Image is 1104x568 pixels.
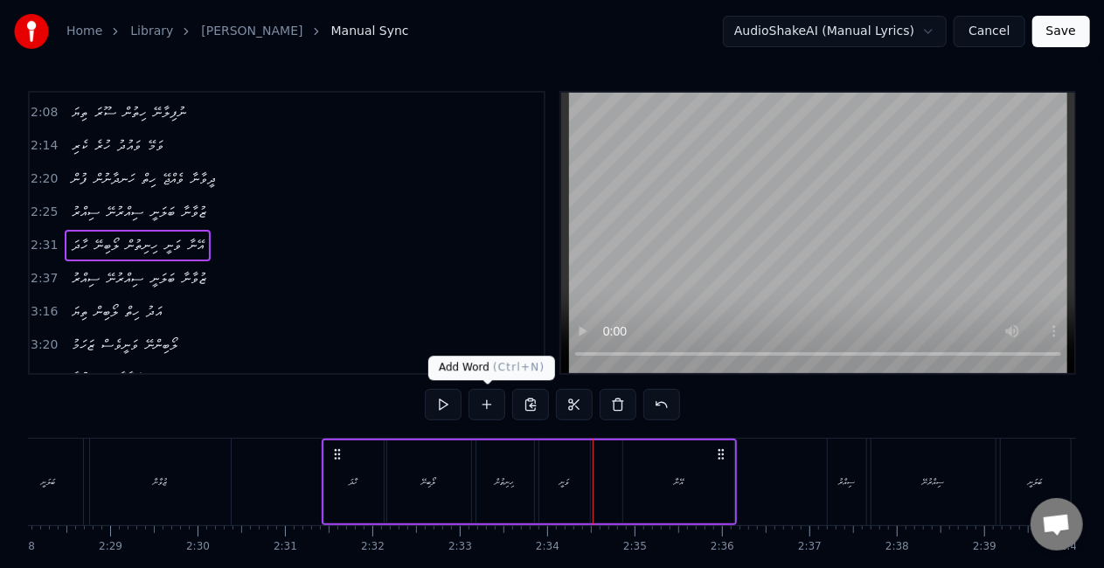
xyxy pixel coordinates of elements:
[115,135,142,156] span: ވައުދު
[70,301,89,322] span: ތިޔަ
[70,368,98,388] span: މިތުރާ
[14,14,49,49] img: youka
[70,268,101,288] span: ސިއްރު
[274,540,297,554] div: 2:31
[93,102,118,122] span: ސޫރަ
[623,540,647,554] div: 2:35
[180,268,208,288] span: ޒުވާނާ
[66,23,409,40] nav: breadcrumb
[70,135,89,156] span: ކެރި
[105,268,145,288] span: ސިއްރުނޭ
[151,102,188,122] span: ނުފިލާނޭ
[93,169,136,189] span: ހަނދާނުން
[31,237,58,254] span: 2:31
[31,370,58,387] span: 3:27
[674,475,684,488] div: އޭނާ
[101,368,113,388] span: ތި
[163,235,183,255] span: ވަނީ
[448,540,472,554] div: 2:33
[66,23,102,40] a: Home
[838,475,855,488] div: ސިއްރު
[99,540,122,554] div: 2:29
[711,540,734,554] div: 2:36
[798,540,822,554] div: 2:37
[973,540,996,554] div: 2:39
[361,540,385,554] div: 2:32
[11,540,35,554] div: 2:28
[536,540,559,554] div: 2:34
[140,169,157,189] span: ހިތް
[350,475,358,488] div: ހާދަ
[144,301,163,322] span: އަދު
[31,104,58,121] span: 2:08
[180,202,208,222] span: ޒުވާނާ
[70,202,101,222] span: ސިއްރު
[100,335,140,355] span: ވަނީވެސް
[422,475,436,488] div: ލޯބިނޭ
[70,235,89,255] span: ހާދަ
[1031,498,1083,551] div: Open chat
[559,475,569,488] div: ވަނީ
[93,301,120,322] span: ލޯބިން
[1032,16,1090,47] button: Save
[186,235,205,255] span: އޭނާ
[331,23,409,40] span: Manual Sync
[116,368,143,388] span: ބަލާލާ
[31,204,58,221] span: 2:25
[31,170,58,188] span: 2:20
[130,23,173,40] a: Library
[922,475,944,488] div: ސިއްރުނޭ
[201,23,302,40] a: [PERSON_NAME]
[493,361,545,373] span: ( Ctrl+N )
[161,169,185,189] span: ވެއްޖޭ
[186,540,210,554] div: 2:30
[189,169,218,189] span: ދީވާނާ
[149,268,177,288] span: ބަލަނީ
[149,202,177,222] span: ބަލަނީ
[123,301,141,322] span: ހިތް
[122,102,148,122] span: ހިތުން
[1029,475,1043,488] div: ބަލަނީ
[124,235,159,255] span: ހިނިތުން
[954,16,1024,47] button: Cancel
[153,475,167,488] div: ޒުވާނާ
[143,335,179,355] span: ލޯބިންނޭ
[31,336,58,354] span: 3:20
[70,335,96,355] span: ޒަހަމު
[70,169,89,189] span: ފުން
[105,202,145,222] span: ސިއްރުނޭ
[146,135,165,156] span: ވަމޭ
[31,303,58,321] span: 3:16
[885,540,909,554] div: 2:38
[31,270,58,287] span: 2:37
[428,356,555,380] div: Add Word
[31,137,58,155] span: 2:14
[93,135,112,156] span: ހުރެ
[1060,540,1084,554] div: 2:40
[93,235,121,255] span: ލޯބިނޭ
[70,102,89,122] span: ތިޔަ
[41,475,55,488] div: ބަލަނީ
[496,475,515,488] div: ހިނިތުން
